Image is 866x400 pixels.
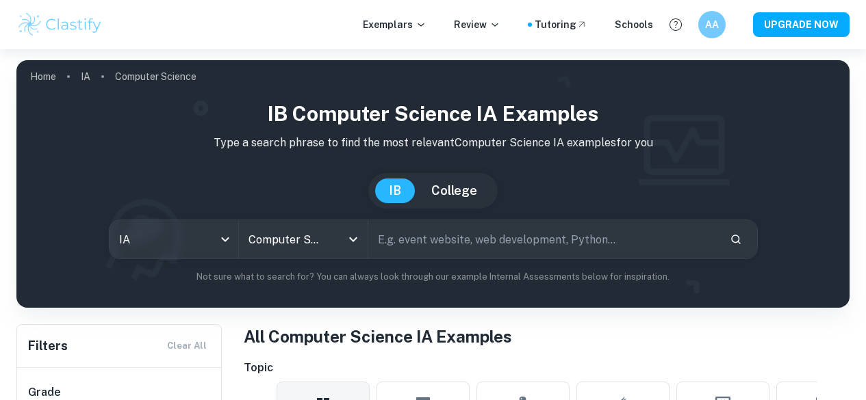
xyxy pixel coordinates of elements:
[664,13,687,36] button: Help and Feedback
[724,228,748,251] button: Search
[363,17,426,32] p: Exemplars
[454,17,500,32] p: Review
[615,17,653,32] a: Schools
[418,178,491,203] button: College
[27,98,839,129] h1: IB Computer Science IA examples
[375,178,415,203] button: IB
[244,360,850,376] h6: Topic
[110,220,238,258] div: IA
[753,12,850,37] button: UPGRADE NOW
[344,230,363,249] button: Open
[244,324,850,349] h1: All Computer Science IA Examples
[368,220,719,258] input: E.g. event website, web development, Python...
[81,67,90,86] a: IA
[27,270,839,284] p: Not sure what to search for? You can always look through our example Internal Assessments below f...
[30,67,56,86] a: Home
[115,69,196,84] p: Computer Science
[704,17,720,32] h6: AA
[535,17,587,32] a: Tutoring
[16,11,103,38] img: Clastify logo
[28,336,68,356] h6: Filters
[698,11,726,38] button: AA
[27,135,839,151] p: Type a search phrase to find the most relevant Computer Science IA examples for you
[16,60,850,308] img: profile cover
